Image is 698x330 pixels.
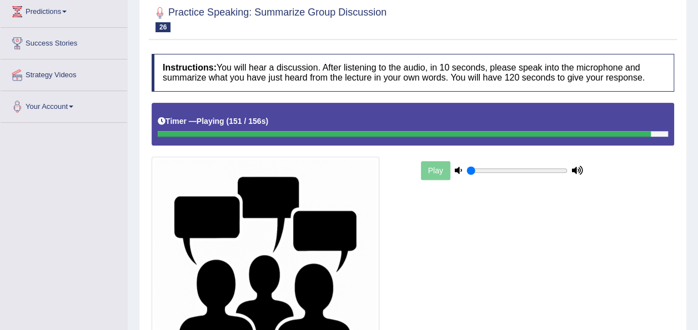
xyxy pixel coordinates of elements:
b: ) [265,117,268,126]
a: Success Stories [1,28,127,56]
b: Playing [197,117,224,126]
a: Strategy Videos [1,59,127,87]
b: ( [226,117,229,126]
h4: You will hear a discussion. After listening to the audio, in 10 seconds, please speak into the mi... [152,54,674,91]
b: 151 / 156s [229,117,265,126]
h5: Timer — [158,117,268,126]
b: Instructions: [163,63,217,72]
h2: Practice Speaking: Summarize Group Discussion [152,4,386,32]
a: Your Account [1,91,127,119]
span: 26 [155,22,170,32]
